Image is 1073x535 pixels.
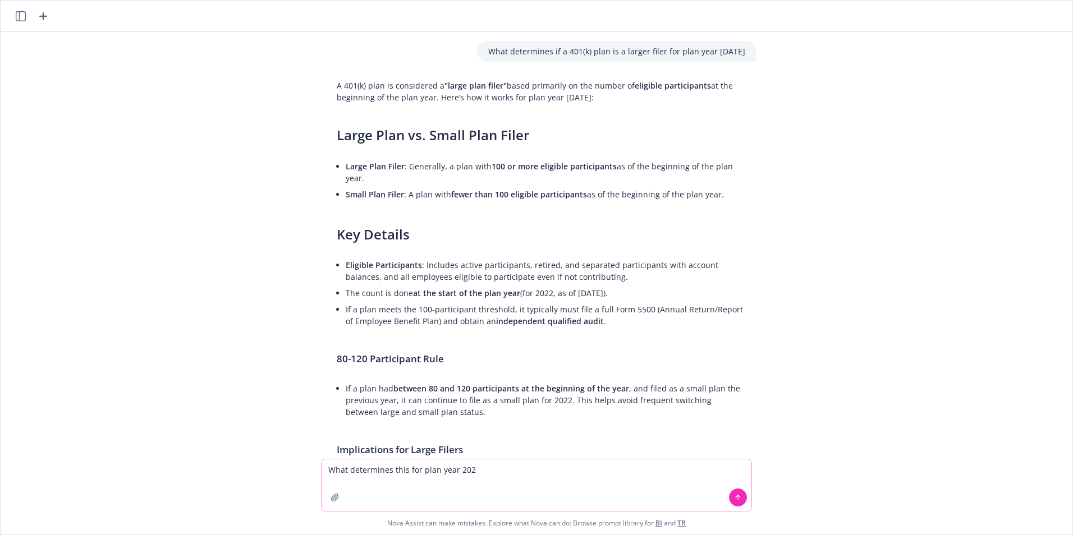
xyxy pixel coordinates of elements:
[337,443,463,456] span: Implications for Large Filers
[346,380,745,420] li: If a plan had , and filed as a small plan the previous year, it can continue to file as a small p...
[635,80,711,91] span: eligible participants
[346,189,404,200] span: Small Plan Filer
[413,288,520,298] span: at the start of the plan year
[337,126,745,145] h3: Large Plan vs. Small Plan Filer
[655,518,662,528] a: BI
[346,257,745,285] li: : Includes active participants, retired, and separated participants with account balances, and al...
[677,518,686,528] a: TR
[346,301,745,329] li: If a plan meets the 100-participant threshold, it typically must file a full Form 5500 (Annual Re...
[496,316,604,326] span: independent qualified audit
[444,80,507,91] span: "large plan filer"
[488,45,745,57] p: What determines if a 401(k) plan is a larger filer for plan year [DATE]
[322,459,751,511] textarea: What determines this for plan year 202
[451,189,587,200] span: fewer than 100 eligible participants
[337,225,745,244] h3: Key Details
[346,285,745,301] li: The count is done (for 2022, as of [DATE]).
[346,260,422,270] span: Eligible Participants
[337,80,745,103] p: A 401(k) plan is considered a based primarily on the number of at the beginning of the plan year....
[346,161,405,172] span: Large Plan Filer
[492,161,617,172] span: 100 or more eligible participants
[346,158,745,186] li: : Generally, a plan with as of the beginning of the plan year.
[337,352,444,365] span: 80-120 Participant Rule
[393,383,629,394] span: between 80 and 120 participants at the beginning of the year
[346,186,745,202] li: : A plan with as of the beginning of the plan year.
[387,511,686,534] span: Nova Assist can make mistakes. Explore what Nova can do: Browse prompt library for and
